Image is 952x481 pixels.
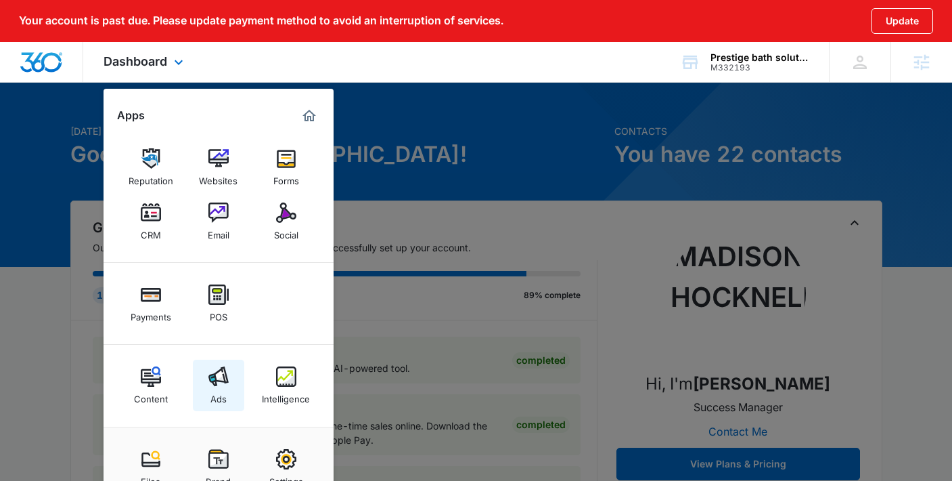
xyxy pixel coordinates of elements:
a: Ads [193,360,244,411]
div: Content [134,387,168,404]
a: Content [125,360,177,411]
div: Ads [210,387,227,404]
a: Email [193,196,244,247]
div: Domain: [DOMAIN_NAME] [35,35,149,46]
p: Your account is past due. Please update payment method to avoid an interruption of services. [19,14,503,27]
div: v 4.0.25 [38,22,66,33]
div: Email [208,223,229,240]
div: Dashboard [83,42,207,82]
a: Marketing 360® Dashboard [298,105,320,127]
div: account id [710,63,809,72]
a: Websites [193,142,244,193]
a: CRM [125,196,177,247]
div: Keywords by Traffic [150,80,228,89]
span: Dashboard [104,54,167,68]
div: Reputation [129,169,173,186]
a: Intelligence [260,360,312,411]
div: Forms [273,169,299,186]
a: Forms [260,142,312,193]
div: Social [274,223,298,240]
div: Websites [199,169,237,186]
img: tab_domain_overview_orange.svg [37,79,47,89]
div: Intelligence [262,387,310,404]
img: logo_orange.svg [22,22,32,33]
a: Social [260,196,312,247]
img: tab_keywords_by_traffic_grey.svg [135,79,145,89]
a: Reputation [125,142,177,193]
div: POS [210,305,227,322]
button: Update [871,8,933,34]
div: account name [710,52,809,63]
div: Domain Overview [51,80,121,89]
a: POS [193,278,244,329]
img: website_grey.svg [22,35,32,46]
div: Payments [131,305,171,322]
a: Payments [125,278,177,329]
h2: Apps [117,109,145,122]
div: CRM [141,223,161,240]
